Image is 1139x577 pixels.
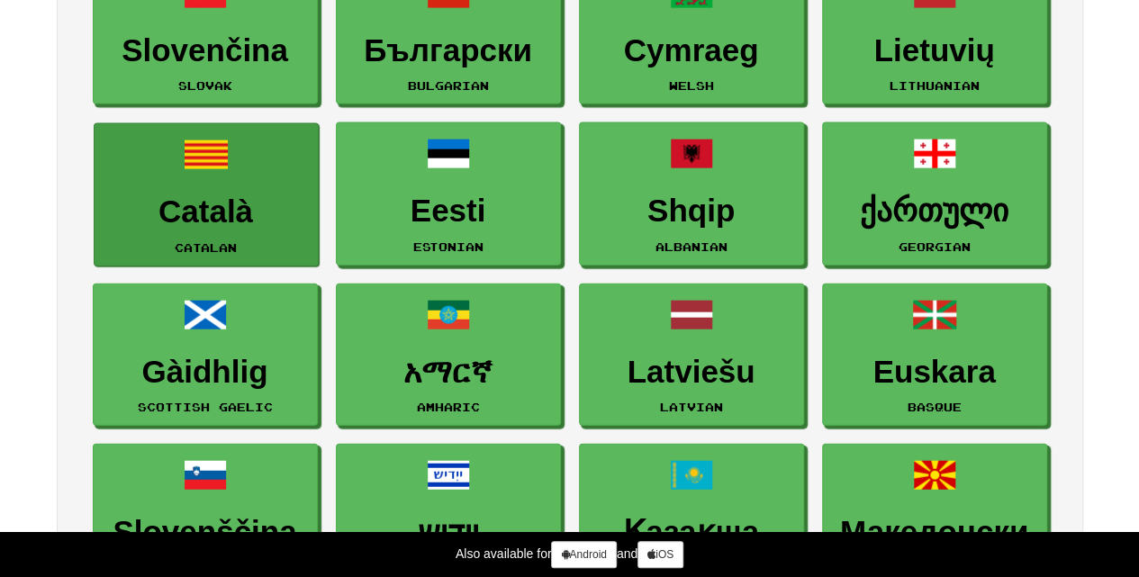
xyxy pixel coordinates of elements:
h3: Shqip [589,194,794,229]
h3: Slovenščina [103,515,308,550]
h3: ייִדיש [346,515,551,550]
small: Latvian [660,401,723,413]
h3: Latviešu [589,355,794,390]
small: Welsh [669,79,714,92]
a: EuskaraBasque [822,284,1047,427]
a: ქართულიGeorgian [822,122,1047,266]
h3: Gàidhlig [103,355,308,390]
small: Bulgarian [408,79,489,92]
h3: Eesti [346,194,551,229]
h3: Cymraeg [589,33,794,68]
h3: Català [104,194,309,230]
small: Basque [908,401,962,413]
small: Scottish Gaelic [138,401,273,413]
h3: Lietuvių [832,33,1037,68]
small: Albanian [655,240,728,253]
a: LatviešuLatvian [579,284,804,427]
small: Amharic [417,401,480,413]
h3: Македонски [832,515,1037,550]
small: Slovak [178,79,232,92]
h3: አማርኛ [346,355,551,390]
small: Lithuanian [890,79,980,92]
h3: ქართული [832,194,1037,229]
a: ShqipAlbanian [579,122,804,266]
a: iOS [637,541,683,568]
h3: Slovenčina [103,33,308,68]
a: Android [551,541,616,568]
small: Georgian [899,240,971,253]
small: Catalan [175,241,237,254]
h3: Euskara [832,355,1037,390]
a: EestiEstonian [336,122,561,266]
h3: Български [346,33,551,68]
a: CatalàCatalan [94,123,319,266]
a: GàidhligScottish Gaelic [93,284,318,427]
h3: Қазақша [589,515,794,550]
small: Estonian [413,240,484,253]
a: አማርኛAmharic [336,284,561,427]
